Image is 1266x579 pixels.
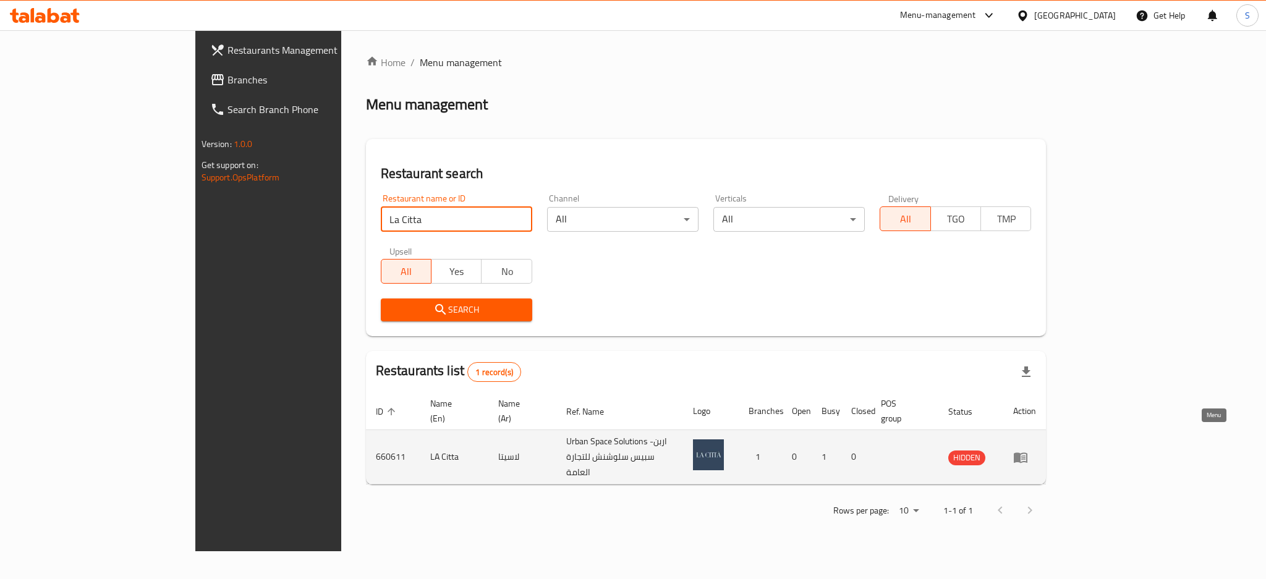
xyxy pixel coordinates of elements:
[888,194,919,203] label: Delivery
[410,55,415,70] li: /
[420,430,489,484] td: LA Citta
[200,95,407,124] a: Search Branch Phone
[431,259,482,284] button: Yes
[1011,357,1041,387] div: Export file
[841,392,871,430] th: Closed
[900,8,976,23] div: Menu-management
[812,430,841,484] td: 1
[430,396,474,426] span: Name (En)
[556,430,683,484] td: Urban Space Solutions -اربن سبيس سلوشنش للتجارة العامة
[547,207,699,232] div: All
[936,210,976,228] span: TGO
[227,102,397,117] span: Search Branch Phone
[200,65,407,95] a: Branches
[391,302,522,318] span: Search
[880,206,930,231] button: All
[381,164,1032,183] h2: Restaurant search
[227,43,397,57] span: Restaurants Management
[202,136,232,152] span: Version:
[200,35,407,65] a: Restaurants Management
[366,95,488,114] h2: Menu management
[930,206,981,231] button: TGO
[202,169,280,185] a: Support.OpsPlatform
[468,366,520,378] span: 1 record(s)
[881,396,924,426] span: POS group
[693,439,724,470] img: LA Citta
[713,207,865,232] div: All
[833,503,889,518] p: Rows per page:
[488,430,556,484] td: لاسيتا
[467,362,521,382] div: Total records count
[366,392,1047,484] table: enhanced table
[739,430,782,484] td: 1
[202,157,258,173] span: Get support on:
[386,263,427,281] span: All
[980,206,1031,231] button: TMP
[498,396,542,426] span: Name (Ar)
[1034,9,1116,22] div: [GEOGRAPHIC_DATA]
[389,247,412,255] label: Upsell
[381,207,532,232] input: Search for restaurant name or ID..
[481,259,532,284] button: No
[381,298,532,321] button: Search
[948,450,985,465] span: HIDDEN
[566,404,620,419] span: Ref. Name
[376,404,399,419] span: ID
[841,430,871,484] td: 0
[1003,392,1046,430] th: Action
[782,430,812,484] td: 0
[366,55,1047,70] nav: breadcrumb
[227,72,397,87] span: Branches
[986,210,1026,228] span: TMP
[420,55,502,70] span: Menu management
[234,136,253,152] span: 1.0.0
[943,503,973,518] p: 1-1 of 1
[381,259,431,284] button: All
[436,263,477,281] span: Yes
[894,502,924,520] div: Rows per page:
[1245,9,1250,22] span: S
[948,404,988,419] span: Status
[376,361,521,382] h2: Restaurants list
[739,392,782,430] th: Branches
[683,392,739,430] th: Logo
[812,392,841,430] th: Busy
[782,392,812,430] th: Open
[885,210,925,228] span: All
[486,263,527,281] span: No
